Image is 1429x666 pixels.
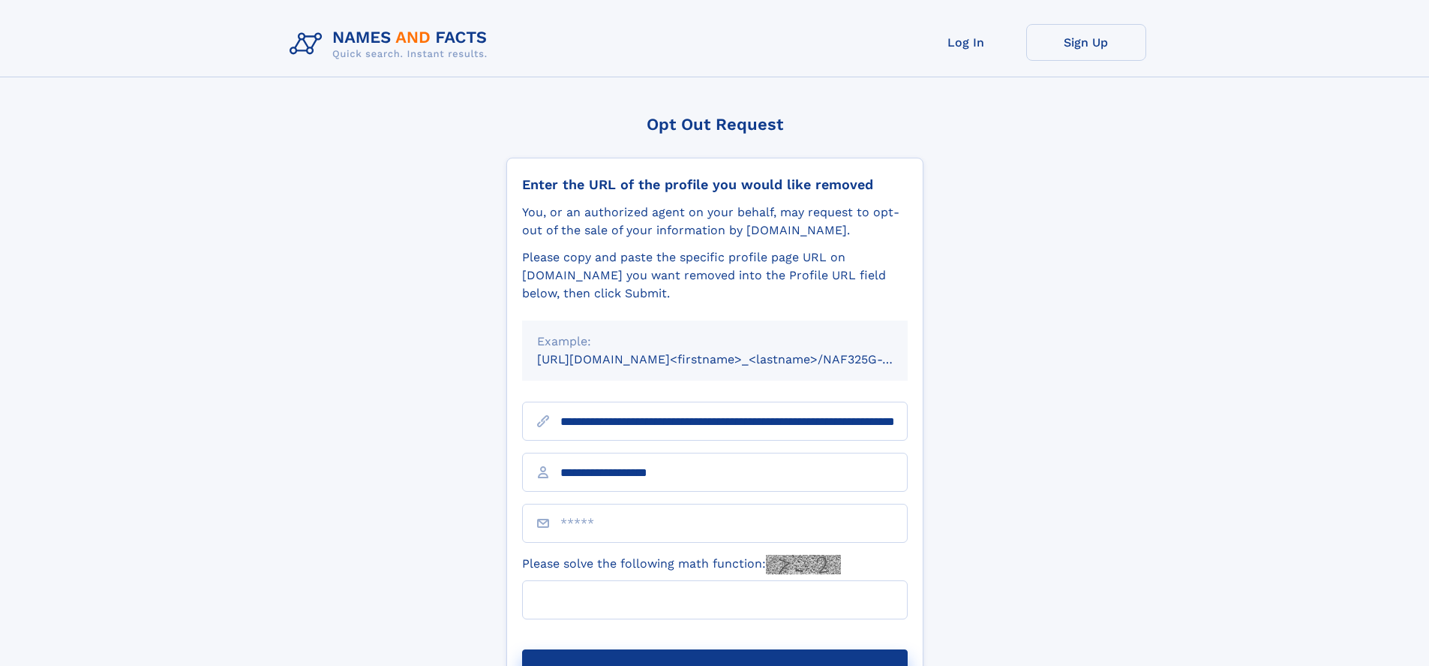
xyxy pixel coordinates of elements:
[537,352,936,366] small: [URL][DOMAIN_NAME]<firstname>_<lastname>/NAF325G-xxxxxxxx
[906,24,1026,61] a: Log In
[537,333,893,351] div: Example:
[522,203,908,240] div: You, or an authorized agent on your behalf, may request to opt-out of the sale of your informatio...
[1026,24,1146,61] a: Sign Up
[522,249,908,303] div: Please copy and paste the specific profile page URL on [DOMAIN_NAME] you want removed into the Pr...
[522,176,908,193] div: Enter the URL of the profile you would like removed
[284,24,500,65] img: Logo Names and Facts
[522,555,841,574] label: Please solve the following math function:
[506,115,923,134] div: Opt Out Request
